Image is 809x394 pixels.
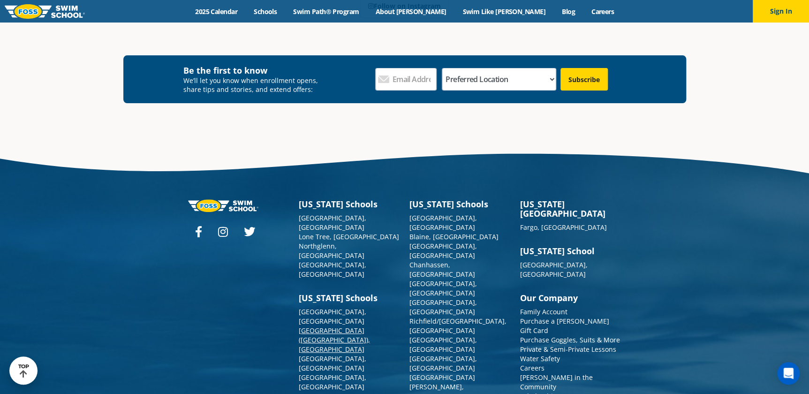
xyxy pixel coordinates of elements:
a: [GEOGRAPHIC_DATA], [GEOGRAPHIC_DATA] [299,307,366,326]
img: FOSS Swim School Logo [5,4,85,19]
div: TOP [18,364,29,378]
h4: Be the first to know [183,65,325,76]
a: Purchase a [PERSON_NAME] Gift Card [520,317,609,335]
a: Careers [583,7,622,16]
a: [GEOGRAPHIC_DATA], [GEOGRAPHIC_DATA] [299,373,366,391]
a: [GEOGRAPHIC_DATA], [GEOGRAPHIC_DATA] [409,279,477,297]
a: [GEOGRAPHIC_DATA], [GEOGRAPHIC_DATA] [409,335,477,354]
a: [GEOGRAPHIC_DATA] ([GEOGRAPHIC_DATA]), [GEOGRAPHIC_DATA] [299,326,370,354]
h3: Our Company [520,293,621,303]
a: Family Account [520,307,567,316]
a: About [PERSON_NAME] [367,7,454,16]
a: Chanhassen, [GEOGRAPHIC_DATA] [409,260,475,279]
a: [GEOGRAPHIC_DATA], [GEOGRAPHIC_DATA] [520,260,588,279]
a: Lone Tree, [GEOGRAPHIC_DATA] [299,232,399,241]
h3: [US_STATE] School [520,246,621,256]
a: [GEOGRAPHIC_DATA], [GEOGRAPHIC_DATA] [409,354,477,372]
a: Blog [553,7,583,16]
a: 2025 Calendar [187,7,246,16]
a: [GEOGRAPHIC_DATA], [GEOGRAPHIC_DATA] [299,354,366,372]
img: Foss-logo-horizontal-white.svg [188,199,258,212]
a: [GEOGRAPHIC_DATA], [GEOGRAPHIC_DATA] [299,213,366,232]
a: Water Safety [520,354,560,363]
p: We’ll let you know when enrollment opens, share tips and stories, and extend offers: [183,76,325,94]
h3: [US_STATE] Schools [299,293,400,303]
a: Northglenn, [GEOGRAPHIC_DATA] [299,242,364,260]
h3: [US_STATE][GEOGRAPHIC_DATA] [520,199,621,218]
a: Purchase Goggles, Suits & More [520,335,620,344]
a: [GEOGRAPHIC_DATA], [GEOGRAPHIC_DATA] [409,298,477,316]
input: Email Address [375,68,437,91]
a: Fargo, [GEOGRAPHIC_DATA] [520,223,607,232]
a: Private & Semi-Private Lessons [520,345,616,354]
input: Subscribe [560,68,608,91]
a: Swim Like [PERSON_NAME] [454,7,554,16]
a: Richfield/[GEOGRAPHIC_DATA], [GEOGRAPHIC_DATA] [409,317,507,335]
h3: [US_STATE] Schools [299,199,400,209]
a: [GEOGRAPHIC_DATA], [GEOGRAPHIC_DATA] [409,213,477,232]
h3: [US_STATE] Schools [409,199,511,209]
a: Schools [246,7,285,16]
a: [GEOGRAPHIC_DATA], [GEOGRAPHIC_DATA] [299,260,366,279]
a: [PERSON_NAME] in the Community [520,373,593,391]
div: Open Intercom Messenger [777,362,800,385]
a: Careers [520,364,544,372]
a: [GEOGRAPHIC_DATA], [GEOGRAPHIC_DATA] [409,242,477,260]
a: Blaine, [GEOGRAPHIC_DATA] [409,232,499,241]
a: Swim Path® Program [285,7,367,16]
